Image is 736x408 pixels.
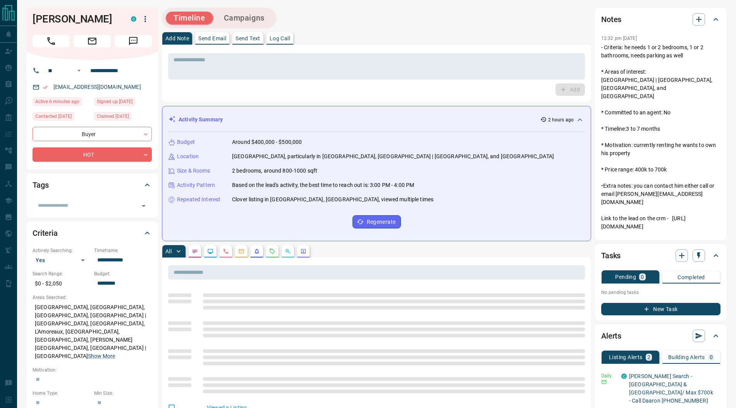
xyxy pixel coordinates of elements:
[601,330,621,342] h2: Alerts
[97,112,129,120] span: Claimed [DATE]
[232,167,317,175] p: 2 bedrooms, around 800-1000 sqft
[238,248,244,254] svg: Emails
[601,10,721,29] div: Notes
[33,227,58,239] h2: Criteria
[33,270,90,277] p: Search Range:
[94,112,152,123] div: Fri Aug 15 2025
[641,274,644,280] p: 0
[33,176,152,194] div: Tags
[232,181,414,189] p: Based on the lead's activity, the best time to reach out is: 3:00 PM - 4:00 PM
[33,390,90,397] p: Home Type:
[94,390,152,397] p: Min Size:
[223,248,229,254] svg: Calls
[43,85,48,90] svg: Email Verified
[94,97,152,108] div: Tue May 23 2023
[177,152,199,161] p: Location
[601,327,721,345] div: Alerts
[601,13,621,26] h2: Notes
[33,367,152,373] p: Motivation:
[177,195,220,204] p: Repeated Interest
[216,12,272,24] button: Campaigns
[33,179,48,191] h2: Tags
[270,36,290,41] p: Log Call
[33,127,152,141] div: Buyer
[33,254,90,266] div: Yes
[601,379,607,385] svg: Email
[601,246,721,265] div: Tasks
[232,195,433,204] p: Clover listing in [GEOGRAPHIC_DATA], [GEOGRAPHIC_DATA], viewed multiple times
[232,152,554,161] p: [GEOGRAPHIC_DATA], particularly in [GEOGRAPHIC_DATA], [GEOGRAPHIC_DATA] | [GEOGRAPHIC_DATA], and ...
[35,98,79,105] span: Active 6 minutes ago
[207,248,213,254] svg: Lead Browsing Activity
[177,181,215,189] p: Activity Pattern
[254,248,260,254] svg: Listing Alerts
[33,147,152,162] div: HOT
[33,277,90,290] p: $0 - $2,050
[88,352,115,360] button: Show More
[601,287,721,298] p: No pending tasks
[601,249,621,262] h2: Tasks
[33,247,90,254] p: Actively Searching:
[74,35,111,47] span: Email
[601,303,721,315] button: New Task
[53,84,141,90] a: [EMAIL_ADDRESS][DOMAIN_NAME]
[169,112,585,127] div: Activity Summary2 hours ago
[615,274,636,280] p: Pending
[33,97,90,108] div: Mon Aug 18 2025
[236,36,260,41] p: Send Text
[165,36,189,41] p: Add Note
[269,248,275,254] svg: Requests
[177,138,195,146] p: Budget
[94,270,152,277] p: Budget:
[131,16,136,22] div: condos.ca
[198,36,226,41] p: Send Email
[33,35,70,47] span: Call
[94,247,152,254] p: Timeframe:
[285,248,291,254] svg: Opportunities
[678,275,705,280] p: Completed
[192,248,198,254] svg: Notes
[138,201,149,211] button: Open
[74,66,84,75] button: Open
[33,224,152,242] div: Criteria
[668,354,705,360] p: Building Alerts
[97,98,132,105] span: Signed up [DATE]
[601,43,721,231] p: - Criteria: he needs 1 or 2 bedrooms, 1 or 2 bathrooms, needs parking as well * Areas of interest...
[647,354,650,360] p: 2
[165,249,172,254] p: All
[353,215,401,228] button: Regenerate
[232,138,302,146] p: Around $400,000 - $500,000
[601,36,637,41] p: 12:32 pm [DATE]
[300,248,306,254] svg: Agent Actions
[115,35,152,47] span: Message
[35,112,72,120] span: Contacted [DATE]
[166,12,213,24] button: Timeline
[177,167,210,175] p: Size & Rooms
[601,372,617,379] p: Daily
[609,354,643,360] p: Listing Alerts
[33,13,119,25] h1: [PERSON_NAME]
[179,116,223,124] p: Activity Summary
[33,294,152,301] p: Areas Searched:
[548,116,574,123] p: 2 hours ago
[33,112,90,123] div: Fri Aug 15 2025
[710,354,713,360] p: 0
[629,373,713,404] a: [PERSON_NAME] Search - [GEOGRAPHIC_DATA] & [GEOGRAPHIC_DATA]/ Max $700k - Call Daaron [PHONE_NUMBER]
[33,301,152,363] p: [GEOGRAPHIC_DATA], [GEOGRAPHIC_DATA], [GEOGRAPHIC_DATA], [GEOGRAPHIC_DATA] | [GEOGRAPHIC_DATA], [...
[621,373,627,379] div: condos.ca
